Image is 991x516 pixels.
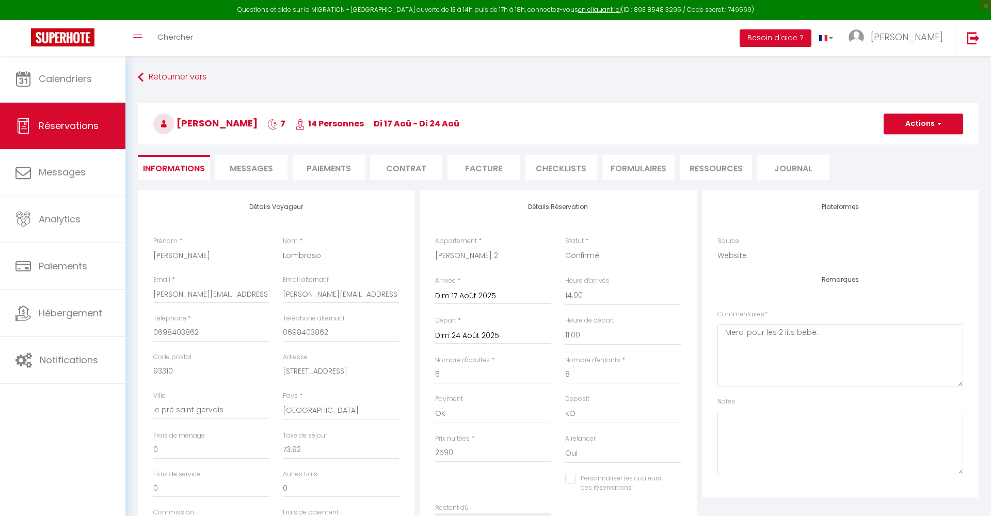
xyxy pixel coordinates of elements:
[602,155,675,180] li: FORMULAIRES
[157,31,193,42] span: Chercher
[153,431,205,441] label: Frais de ménage
[757,155,829,180] li: Journal
[293,155,365,180] li: Paiements
[153,391,166,401] label: Ville
[283,275,329,285] label: Email alternatif
[370,155,442,180] li: Contrat
[230,163,273,174] span: Messages
[967,31,980,44] img: logout
[138,155,210,180] li: Informations
[283,391,298,401] label: Pays
[717,203,963,211] h4: Plateformes
[39,260,87,272] span: Paiements
[849,29,864,45] img: ...
[39,307,102,319] span: Hébergement
[841,20,956,56] a: ... [PERSON_NAME]
[565,434,596,444] label: A relancer
[153,236,178,246] label: Prénom
[283,431,327,441] label: Taxe de séjour
[435,356,490,365] label: Nombre d'adultes
[283,352,308,362] label: Adresse
[283,236,298,246] label: Nom
[680,155,752,180] li: Ressources
[525,155,597,180] li: CHECKLISTS
[435,316,456,326] label: Départ
[435,503,469,513] label: Restant dû
[717,236,739,246] label: Source
[153,314,186,324] label: Téléphone
[447,155,520,180] li: Facture
[717,397,735,407] label: Notes
[31,28,94,46] img: Super Booking
[153,117,258,130] span: [PERSON_NAME]
[39,119,99,132] span: Réservations
[267,118,285,130] span: 7
[871,30,943,43] span: [PERSON_NAME]
[435,236,477,246] label: Appartement
[150,20,201,56] a: Chercher
[153,352,191,362] label: Code postal
[740,29,811,47] button: Besoin d'aide ?
[374,118,459,130] span: di 17 Aoû - di 24 Aoû
[884,114,963,134] button: Actions
[39,166,86,179] span: Messages
[565,394,589,404] label: Deposit
[565,356,620,365] label: Nombre d'enfants
[39,72,92,85] span: Calendriers
[565,276,610,286] label: Heure d'arrivée
[565,316,614,326] label: Heure de départ
[717,276,963,283] h4: Remarques
[295,118,364,130] span: 14 Personnes
[283,470,317,479] label: Autres frais
[435,394,463,404] label: Payment
[39,213,81,225] span: Analytics
[40,353,98,366] span: Notifications
[717,310,768,319] label: Commentaires
[435,434,470,444] label: Prix nuitées
[153,470,200,479] label: Frais de service
[283,314,345,324] label: Téléphone alternatif
[8,4,39,35] button: Open LiveChat chat widget
[153,203,399,211] h4: Détails Voyageur
[565,236,584,246] label: Statut
[435,203,681,211] h4: Détails Réservation
[138,68,979,87] a: Retourner vers
[578,5,621,14] a: en cliquant ici
[153,275,170,285] label: Email
[435,276,456,286] label: Arrivée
